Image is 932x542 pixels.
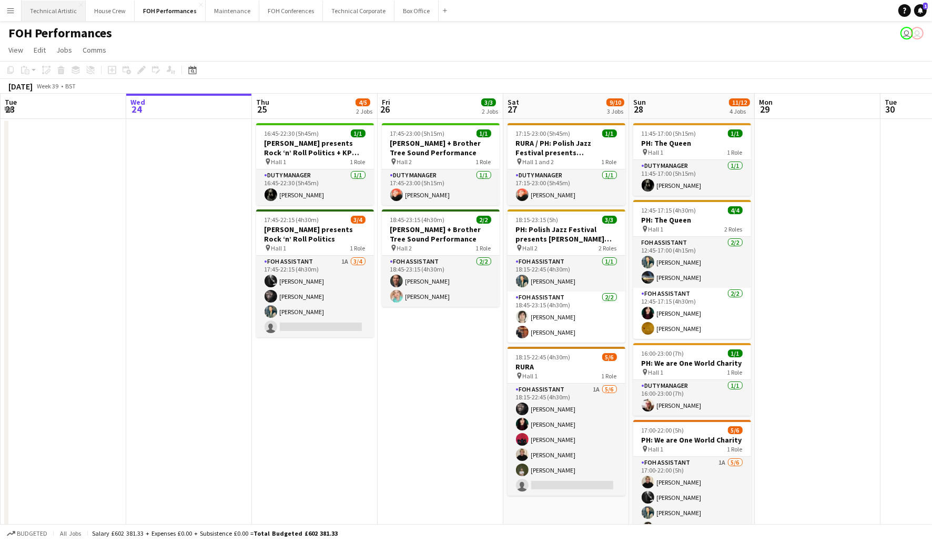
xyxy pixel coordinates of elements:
[4,43,27,57] a: View
[477,216,491,224] span: 2/2
[923,3,928,9] span: 1
[508,169,625,205] app-card-role: Duty Manager1/117:15-23:00 (5h45m)[PERSON_NAME]
[256,138,374,157] h3: [PERSON_NAME] presents Rock ‘n’ Roll Politics + KP Choir
[508,347,625,496] app-job-card: 18:15-22:45 (4h30m)5/6RURA Hall 11 RoleFOH Assistant1A5/618:15-22:45 (4h30m)[PERSON_NAME][PERSON_...
[254,529,338,537] span: Total Budgeted £602 381.33
[476,158,491,166] span: 1 Role
[477,129,491,137] span: 1/1
[356,107,372,115] div: 2 Jobs
[356,98,370,106] span: 4/5
[508,97,519,107] span: Sat
[730,107,749,115] div: 4 Jobs
[516,216,559,224] span: 18:15-23:15 (5h)
[728,349,743,357] span: 1/1
[602,372,617,380] span: 1 Role
[633,358,751,368] h3: PH: We are One World Charity
[397,158,412,166] span: Hall 2
[757,103,773,115] span: 29
[728,206,743,214] span: 4/4
[476,244,491,252] span: 1 Role
[256,123,374,205] div: 16:45-22:30 (5h45m)1/1[PERSON_NAME] presents Rock ‘n’ Roll Politics + KP Choir Hall 11 RoleDuty M...
[382,169,500,205] app-card-role: Duty Manager1/117:45-23:00 (5h15m)[PERSON_NAME]
[523,244,538,252] span: Hall 2
[382,256,500,307] app-card-role: FOH Assistant2/218:45-23:15 (4h30m)[PERSON_NAME][PERSON_NAME]
[382,97,390,107] span: Fri
[58,529,83,537] span: All jobs
[130,97,145,107] span: Wed
[351,216,366,224] span: 3/4
[607,107,624,115] div: 3 Jobs
[17,530,47,537] span: Budgeted
[350,244,366,252] span: 1 Role
[523,372,538,380] span: Hall 1
[34,45,46,55] span: Edit
[508,123,625,205] app-job-card: 17:15-23:00 (5h45m)1/1RURA / PH: Polish Jazz Festival presents [PERSON_NAME] Quintet Hall 1 and 2...
[259,1,323,21] button: FOH Conferences
[727,445,743,453] span: 1 Role
[397,244,412,252] span: Hall 2
[602,129,617,137] span: 1/1
[382,138,500,157] h3: [PERSON_NAME] + Brother Tree Sound Performance
[633,160,751,196] app-card-role: Duty Manager1/111:45-17:00 (5h15m)[PERSON_NAME]
[135,1,206,21] button: FOH Performances
[29,43,50,57] a: Edit
[390,216,445,224] span: 18:45-23:15 (4h30m)
[482,107,498,115] div: 2 Jobs
[602,216,617,224] span: 3/3
[633,380,751,416] app-card-role: Duty Manager1/116:00-23:00 (7h)[PERSON_NAME]
[516,353,571,361] span: 18:15-22:45 (4h30m)
[78,43,110,57] a: Comms
[642,206,696,214] span: 12:45-17:15 (4h30m)
[642,349,684,357] span: 16:00-23:00 (7h)
[380,103,390,115] span: 26
[633,97,646,107] span: Sun
[602,353,617,361] span: 5/6
[508,384,625,496] app-card-role: FOH Assistant1A5/618:15-22:45 (4h30m)[PERSON_NAME][PERSON_NAME][PERSON_NAME][PERSON_NAME][PERSON_...
[382,123,500,205] app-job-card: 17:45-23:00 (5h15m)1/1[PERSON_NAME] + Brother Tree Sound Performance Hall 21 RoleDuty Manager1/11...
[649,368,664,376] span: Hall 1
[350,158,366,166] span: 1 Role
[606,98,624,106] span: 9/10
[649,148,664,156] span: Hall 1
[265,216,319,224] span: 17:45-22:15 (4h30m)
[92,529,338,537] div: Salary £602 381.33 + Expenses £0.00 + Subsistence £0.00 =
[508,138,625,157] h3: RURA / PH: Polish Jazz Festival presents [PERSON_NAME] Quintet
[206,1,259,21] button: Maintenance
[633,343,751,416] app-job-card: 16:00-23:00 (7h)1/1PH: We are One World Charity Hall 11 RoleDuty Manager1/116:00-23:00 (7h)[PERSO...
[633,200,751,339] app-job-card: 12:45-17:15 (4h30m)4/4PH: The Queen Hall 12 RolesFOH Assistant2/212:45-17:00 (4h15m)[PERSON_NAME]...
[649,445,664,453] span: Hall 1
[727,368,743,376] span: 1 Role
[351,129,366,137] span: 1/1
[256,209,374,337] app-job-card: 17:45-22:15 (4h30m)3/4[PERSON_NAME] presents Rock ‘n’ Roll Politics Hall 11 RoleFOH Assistant1A3/...
[382,209,500,307] app-job-card: 18:45-23:15 (4h30m)2/2[PERSON_NAME] + Brother Tree Sound Performance Hall 21 RoleFOH Assistant2/2...
[508,362,625,372] h3: RURA
[911,27,924,39] app-user-avatar: Liveforce Admin
[508,225,625,244] h3: PH: Polish Jazz Festival presents [PERSON_NAME] Quintet
[508,209,625,343] div: 18:15-23:15 (5h)3/3PH: Polish Jazz Festival presents [PERSON_NAME] Quintet Hall 22 RolesFOH Assis...
[8,81,33,92] div: [DATE]
[642,426,684,434] span: 17:00-22:00 (5h)
[481,98,496,106] span: 3/3
[256,225,374,244] h3: [PERSON_NAME] presents Rock ‘n’ Roll Politics
[523,158,554,166] span: Hall 1 and 2
[56,45,72,55] span: Jobs
[3,103,17,115] span: 23
[633,123,751,196] app-job-card: 11:45-17:00 (5h15m)1/1PH: The Queen Hall 11 RoleDuty Manager1/111:45-17:00 (5h15m)[PERSON_NAME]
[642,129,696,137] span: 11:45-17:00 (5h15m)
[83,45,106,55] span: Comms
[759,97,773,107] span: Mon
[728,426,743,434] span: 5/6
[35,82,61,90] span: Week 39
[8,45,23,55] span: View
[633,288,751,339] app-card-role: FOH Assistant2/212:45-17:15 (4h30m)[PERSON_NAME][PERSON_NAME]
[129,103,145,115] span: 24
[508,256,625,292] app-card-role: FOH Assistant1/118:15-22:45 (4h30m)[PERSON_NAME]
[5,528,49,539] button: Budgeted
[382,225,500,244] h3: [PERSON_NAME] + Brother Tree Sound Performance
[900,27,913,39] app-user-avatar: Sally PERM Pochciol
[602,158,617,166] span: 1 Role
[599,244,617,252] span: 2 Roles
